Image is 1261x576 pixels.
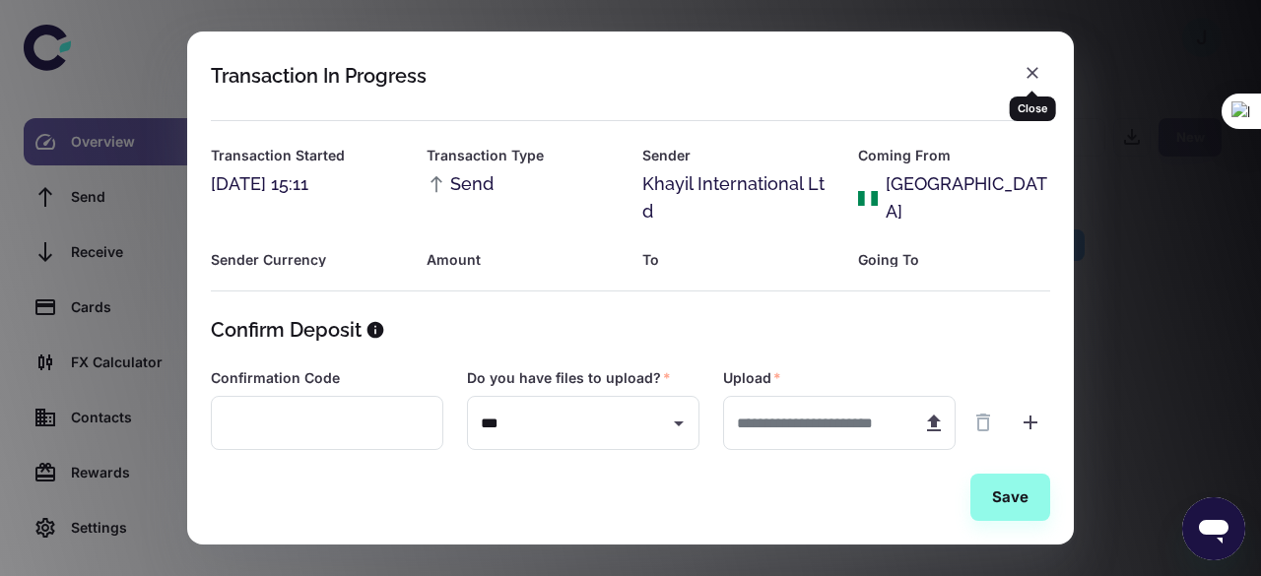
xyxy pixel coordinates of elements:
button: Save [970,474,1050,521]
label: Do you have files to upload? [467,368,671,388]
div: [DATE] 15:11 [211,170,403,198]
div: [GEOGRAPHIC_DATA] [886,170,1050,225]
h6: Transaction Started [211,145,403,166]
label: Upload [723,368,781,388]
h6: Amount [427,249,619,271]
label: Confirmation Code [211,368,340,388]
h6: Transaction Type [427,145,619,166]
h6: Sender [642,145,834,166]
h5: Confirm Deposit [211,315,362,345]
div: Transaction In Progress [211,64,427,88]
button: Open [665,410,693,437]
div: Khayil International Ltd [642,170,834,225]
iframe: Button to launch messaging window [1182,497,1245,560]
span: Send [427,170,494,198]
h6: Coming From [858,145,1050,166]
div: Close [1010,96,1056,121]
h6: Sender Currency [211,249,403,271]
h6: Going To [858,249,1050,271]
h6: To [642,249,834,271]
